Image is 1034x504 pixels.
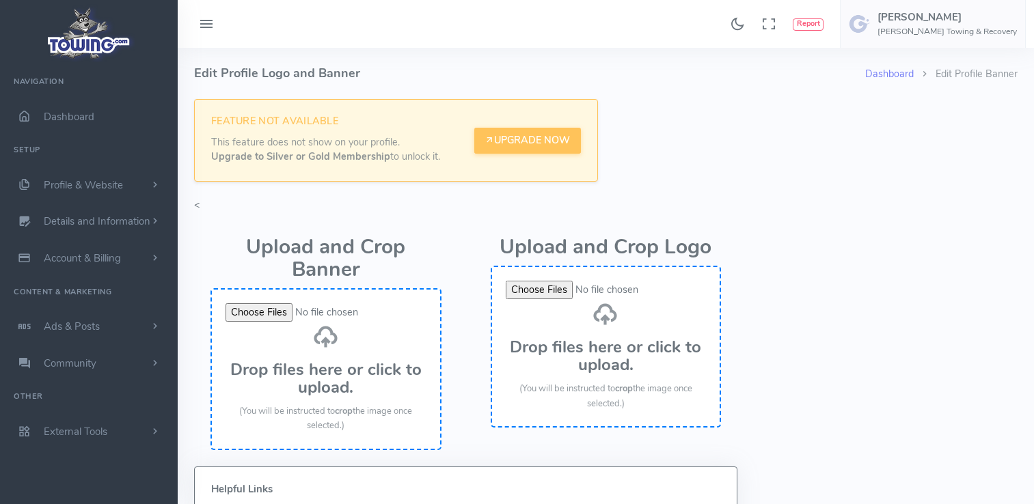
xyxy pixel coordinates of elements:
strong: crop [615,382,633,395]
h6: [PERSON_NAME] Towing & Recovery [877,27,1017,36]
strong: Upgrade to Silver or Gold Membership [211,150,390,163]
h3: Drop files here or click to upload. [226,361,426,397]
span: Account & Billing [44,251,121,265]
span: (You will be instructed to the image once selected.) [239,405,412,432]
a: Dashboard [865,67,914,81]
a: Upgrade Now [474,128,581,154]
p: This feature does not show on your profile. to unlock it. [211,135,440,165]
h4: Edit Profile Logo and Banner [194,48,865,99]
button: Report [793,18,824,31]
span: Ads & Posts [44,320,100,333]
span: Profile & Website [44,178,123,192]
h4: Feature Not Available [211,116,440,127]
span: Dashboard [44,110,94,124]
span: (You will be instructed to the image once selected.) [519,382,692,410]
img: logo [43,4,135,62]
h3: Drop files here or click to upload. [506,338,707,374]
span: Community [44,356,96,370]
strong: crop [335,405,353,417]
h5: Helpful Links [211,484,720,494]
span: Details and Information [44,215,150,229]
img: user-image [849,13,871,35]
span: External Tools [44,425,107,438]
li: Edit Profile Banner [914,67,1018,82]
h2: Upload and Crop Banner [210,236,441,281]
h5: [PERSON_NAME] [877,12,1017,23]
h2: Upload and Crop Logo [491,236,722,259]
